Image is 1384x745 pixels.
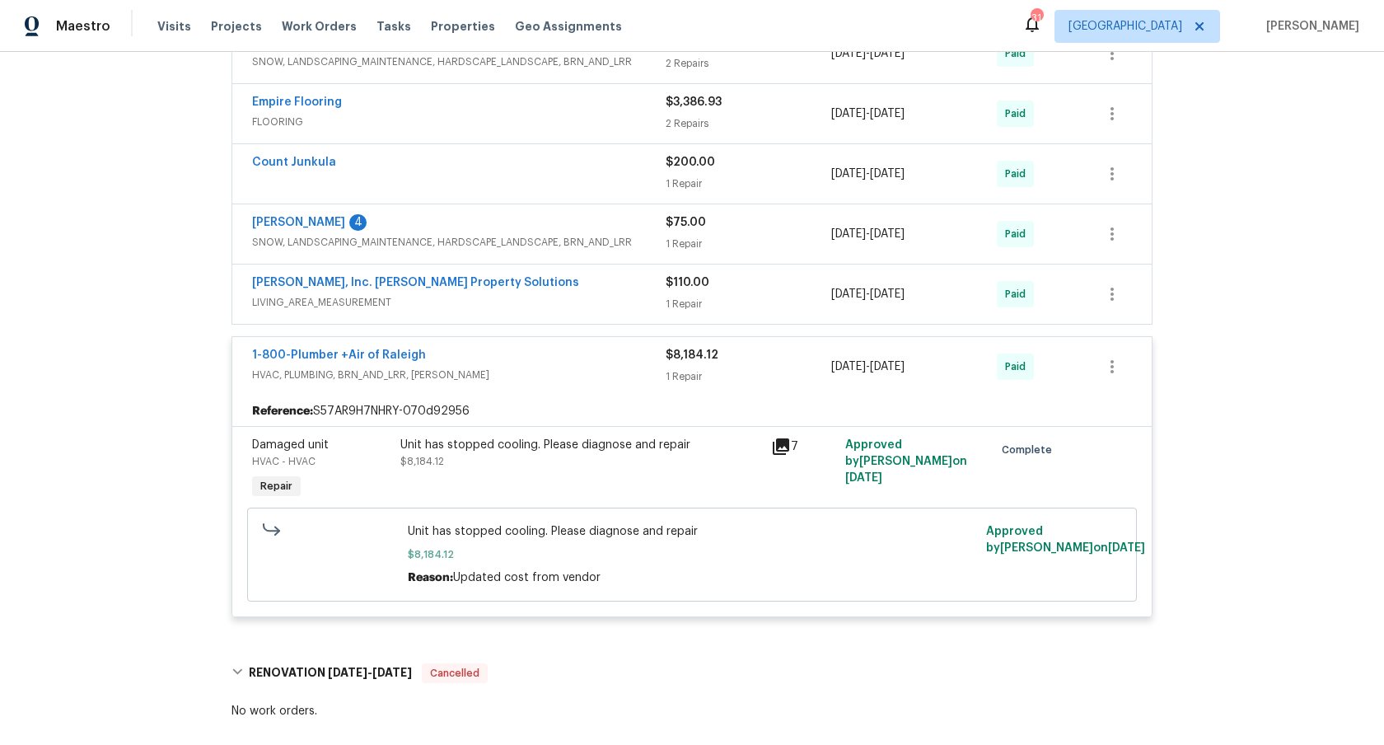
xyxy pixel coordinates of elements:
span: Damaged unit [252,439,329,451]
span: Paid [1005,45,1032,62]
span: Work Orders [282,18,357,35]
span: [DATE] [372,667,412,678]
span: Paid [1005,286,1032,302]
span: Paid [1005,105,1032,122]
span: FLOORING [252,114,666,130]
div: 2 Repairs [666,55,831,72]
span: [DATE] [870,361,905,372]
span: Unit has stopped cooling. Please diagnose and repair [408,523,977,540]
span: $110.00 [666,277,709,288]
span: $8,184.12 [408,546,977,563]
h6: RENOVATION [249,663,412,683]
div: 1 Repair [666,296,831,312]
span: - [831,226,905,242]
div: 7 [771,437,835,457]
span: [DATE] [845,472,882,484]
span: LIVING_AREA_MEASUREMENT [252,294,666,311]
span: [DATE] [870,48,905,59]
span: [DATE] [831,48,866,59]
span: Projects [211,18,262,35]
span: Visits [157,18,191,35]
div: 4 [349,214,367,231]
span: Paid [1005,226,1032,242]
span: $200.00 [666,157,715,168]
span: - [831,358,905,375]
span: Approved by [PERSON_NAME] on [845,439,967,484]
span: SNOW, LANDSCAPING_MAINTENANCE, HARDSCAPE_LANDSCAPE, BRN_AND_LRR [252,54,666,70]
span: Paid [1005,166,1032,182]
div: S57AR9H7NHRY-070d92956 [232,396,1152,426]
span: [GEOGRAPHIC_DATA] [1068,18,1182,35]
div: Unit has stopped cooling. Please diagnose and repair [400,437,761,453]
span: Complete [1002,442,1059,458]
span: [DATE] [831,361,866,372]
a: Empire Flooring [252,96,342,108]
span: Geo Assignments [515,18,622,35]
div: RENOVATION [DATE]-[DATE]Cancelled [227,647,1157,700]
span: - [831,45,905,62]
a: 1-800-Plumber +Air of Raleigh [252,349,426,361]
div: 31 [1031,10,1042,26]
span: Cancelled [423,665,486,682]
b: Reference: [252,403,313,419]
div: 2 Repairs [666,115,831,132]
span: [DATE] [1108,542,1145,554]
span: Maestro [56,18,110,35]
span: - [831,286,905,302]
span: - [328,667,412,678]
span: Approved by [PERSON_NAME] on [986,526,1145,554]
div: 1 Repair [666,236,831,252]
span: $8,184.12 [666,349,718,361]
span: $8,184.12 [400,457,444,466]
span: Paid [1005,358,1032,375]
a: [PERSON_NAME] [252,217,345,228]
span: [DATE] [870,288,905,300]
span: [DATE] [328,667,367,678]
span: HVAC, PLUMBING, BRN_AND_LRR, [PERSON_NAME] [252,367,666,383]
span: [DATE] [831,168,866,180]
span: [DATE] [870,228,905,240]
span: Updated cost from vendor [453,572,601,583]
span: Reason: [408,572,453,583]
div: No work orders. [231,703,1153,719]
span: [PERSON_NAME] [1260,18,1359,35]
span: Tasks [376,21,411,32]
a: [PERSON_NAME], Inc. [PERSON_NAME] Property Solutions [252,277,579,288]
span: - [831,166,905,182]
span: $3,386.93 [666,96,722,108]
span: HVAC - HVAC [252,457,316,466]
span: Repair [254,478,299,494]
a: Count Junkula [252,157,336,168]
span: [DATE] [831,228,866,240]
span: - [831,105,905,122]
span: [DATE] [831,288,866,300]
span: Properties [431,18,495,35]
span: [DATE] [870,168,905,180]
span: $75.00 [666,217,706,228]
div: 1 Repair [666,176,831,192]
span: [DATE] [831,108,866,119]
span: [DATE] [870,108,905,119]
span: SNOW, LANDSCAPING_MAINTENANCE, HARDSCAPE_LANDSCAPE, BRN_AND_LRR [252,234,666,251]
div: 1 Repair [666,368,831,385]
